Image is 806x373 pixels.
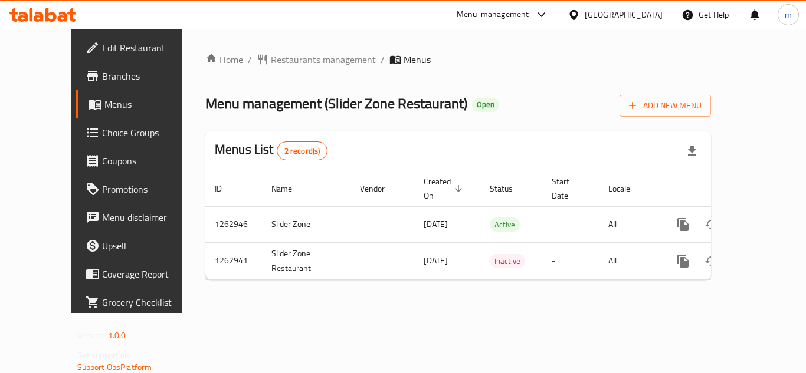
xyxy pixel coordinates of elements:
[76,147,206,175] a: Coupons
[490,255,525,268] span: Inactive
[472,100,499,110] span: Open
[599,242,660,279] td: All
[669,247,697,275] button: more
[76,62,206,90] a: Branches
[620,95,711,117] button: Add New Menu
[205,52,243,67] a: Home
[424,253,448,268] span: [DATE]
[262,206,350,242] td: Slider Zone
[205,171,792,280] table: enhanced table
[542,242,599,279] td: -
[490,254,525,268] div: Inactive
[215,181,237,196] span: ID
[277,146,327,157] span: 2 record(s)
[381,52,385,67] li: /
[205,90,467,117] span: Menu management ( Slider Zone Restaurant )
[262,242,350,279] td: Slider Zone Restaurant
[271,52,376,67] span: Restaurants management
[585,8,663,21] div: [GEOGRAPHIC_DATA]
[490,181,528,196] span: Status
[104,97,196,111] span: Menus
[608,181,646,196] span: Locale
[205,52,711,67] nav: breadcrumb
[404,52,431,67] span: Menus
[102,126,196,140] span: Choice Groups
[660,171,792,207] th: Actions
[102,69,196,83] span: Branches
[205,206,262,242] td: 1262946
[248,52,252,67] li: /
[490,218,520,232] span: Active
[76,288,206,316] a: Grocery Checklist
[76,90,206,118] a: Menus
[102,295,196,309] span: Grocery Checklist
[76,232,206,260] a: Upsell
[457,8,529,22] div: Menu-management
[76,175,206,203] a: Promotions
[257,52,376,67] a: Restaurants management
[108,328,126,343] span: 1.0.0
[76,260,206,288] a: Coverage Report
[102,154,196,168] span: Coupons
[424,216,448,232] span: [DATE]
[215,141,327,160] h2: Menus List
[102,239,196,253] span: Upsell
[76,118,206,147] a: Choice Groups
[102,210,196,225] span: Menu disclaimer
[205,242,262,279] td: 1262941
[599,206,660,242] td: All
[77,328,106,343] span: Version:
[542,206,599,242] td: -
[76,203,206,232] a: Menu disclaimer
[629,98,702,113] span: Add New Menu
[76,34,206,62] a: Edit Restaurant
[102,182,196,196] span: Promotions
[102,41,196,55] span: Edit Restaurant
[697,247,726,275] button: Change Status
[77,348,132,363] span: Get support on:
[271,181,307,196] span: Name
[360,181,400,196] span: Vendor
[678,137,706,165] div: Export file
[102,267,196,281] span: Coverage Report
[424,174,466,203] span: Created On
[472,98,499,112] div: Open
[697,210,726,239] button: Change Status
[277,141,328,160] div: Total records count
[669,210,697,239] button: more
[785,8,792,21] span: m
[552,174,585,203] span: Start Date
